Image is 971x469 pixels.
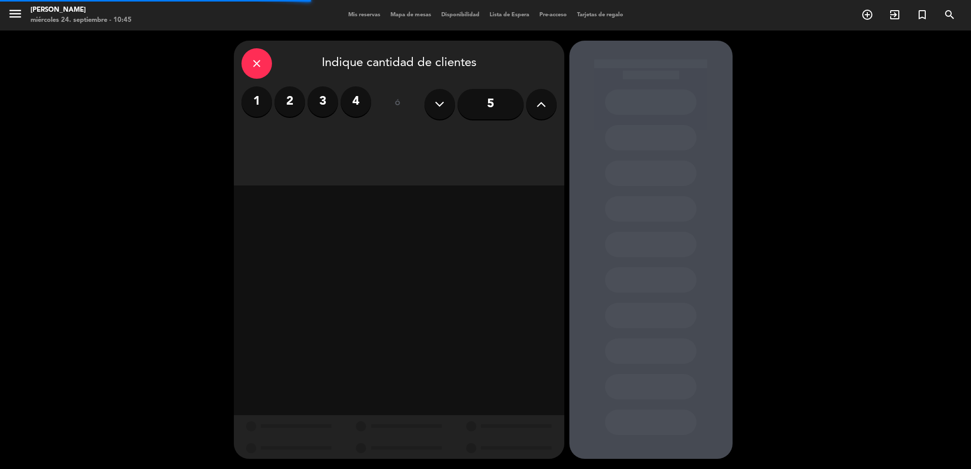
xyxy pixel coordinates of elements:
div: miércoles 24. septiembre - 10:45 [31,15,132,25]
span: Tarjetas de regalo [572,12,628,18]
i: search [944,9,956,21]
div: Indique cantidad de clientes [241,48,557,79]
span: Disponibilidad [436,12,484,18]
span: Mapa de mesas [385,12,436,18]
div: [PERSON_NAME] [31,5,132,15]
span: Lista de Espera [484,12,534,18]
label: 2 [275,86,305,117]
label: 4 [341,86,371,117]
div: ó [381,86,414,122]
i: close [251,57,263,70]
span: Pre-acceso [534,12,572,18]
i: menu [8,6,23,21]
button: menu [8,6,23,25]
label: 3 [308,86,338,117]
span: Mis reservas [343,12,385,18]
i: turned_in_not [916,9,928,21]
label: 1 [241,86,272,117]
i: add_circle_outline [861,9,873,21]
i: exit_to_app [889,9,901,21]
